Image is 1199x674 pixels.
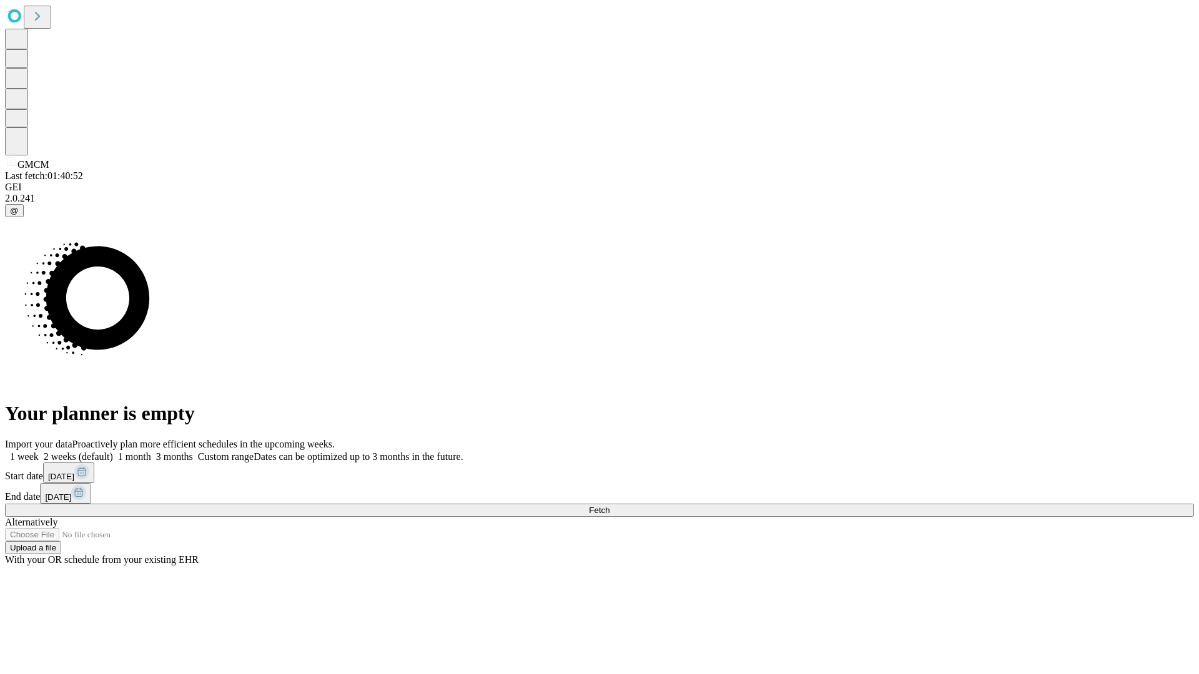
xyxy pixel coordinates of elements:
[10,206,19,215] span: @
[5,541,61,554] button: Upload a file
[5,483,1194,504] div: End date
[589,506,609,515] span: Fetch
[45,492,71,502] span: [DATE]
[118,451,151,462] span: 1 month
[40,483,91,504] button: [DATE]
[43,462,94,483] button: [DATE]
[5,182,1194,193] div: GEI
[5,170,83,181] span: Last fetch: 01:40:52
[44,451,113,462] span: 2 weeks (default)
[5,193,1194,204] div: 2.0.241
[17,159,49,170] span: GMCM
[5,402,1194,425] h1: Your planner is empty
[5,504,1194,517] button: Fetch
[5,204,24,217] button: @
[5,462,1194,483] div: Start date
[5,554,199,565] span: With your OR schedule from your existing EHR
[156,451,193,462] span: 3 months
[5,439,72,449] span: Import your data
[5,517,57,527] span: Alternatively
[254,451,463,462] span: Dates can be optimized up to 3 months in the future.
[72,439,335,449] span: Proactively plan more efficient schedules in the upcoming weeks.
[10,451,39,462] span: 1 week
[48,472,74,481] span: [DATE]
[198,451,254,462] span: Custom range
